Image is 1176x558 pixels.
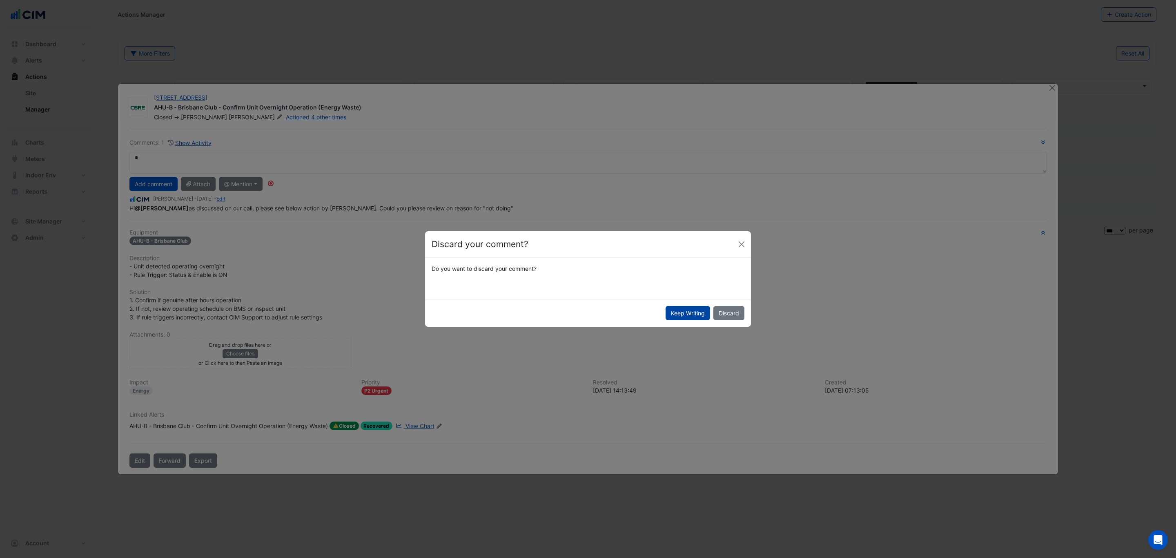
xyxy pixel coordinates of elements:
div: Do you want to discard your comment? [427,264,749,273]
button: Discard [713,306,744,320]
h4: Discard your comment? [432,238,528,251]
button: Keep Writing [666,306,710,320]
div: Open Intercom Messenger [1148,530,1168,550]
button: Close [735,238,748,250]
